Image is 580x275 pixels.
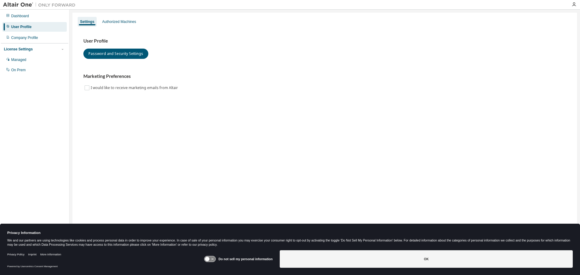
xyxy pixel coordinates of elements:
h3: Marketing Preferences [83,73,566,79]
img: Altair One [3,2,79,8]
div: Company Profile [11,35,38,40]
div: User Profile [11,24,31,29]
div: Authorized Machines [102,19,136,24]
div: Managed [11,57,26,62]
label: I would like to receive marketing emails from Altair [91,84,179,91]
div: On Prem [11,68,26,72]
button: Password and Security Settings [83,49,148,59]
div: Settings [80,19,94,24]
h3: User Profile [83,38,566,44]
div: License Settings [4,47,33,52]
div: Dashboard [11,14,29,18]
